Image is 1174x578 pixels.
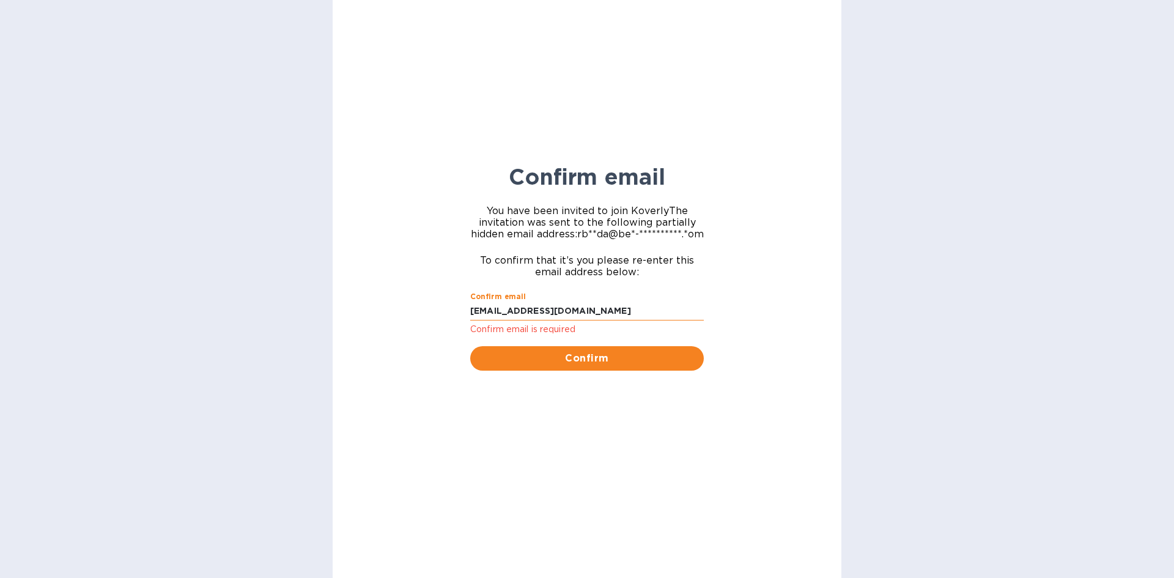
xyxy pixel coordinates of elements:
[470,205,704,240] span: You have been invited to join Koverly The invitation was sent to the following partially hidden e...
[470,346,704,371] button: Confirm
[470,294,526,301] label: Confirm email
[470,322,704,336] p: Confirm email is required
[509,163,665,190] b: Confirm email
[470,254,704,278] span: To confirm that it’s you please re-enter this email address below:
[480,351,694,366] span: Confirm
